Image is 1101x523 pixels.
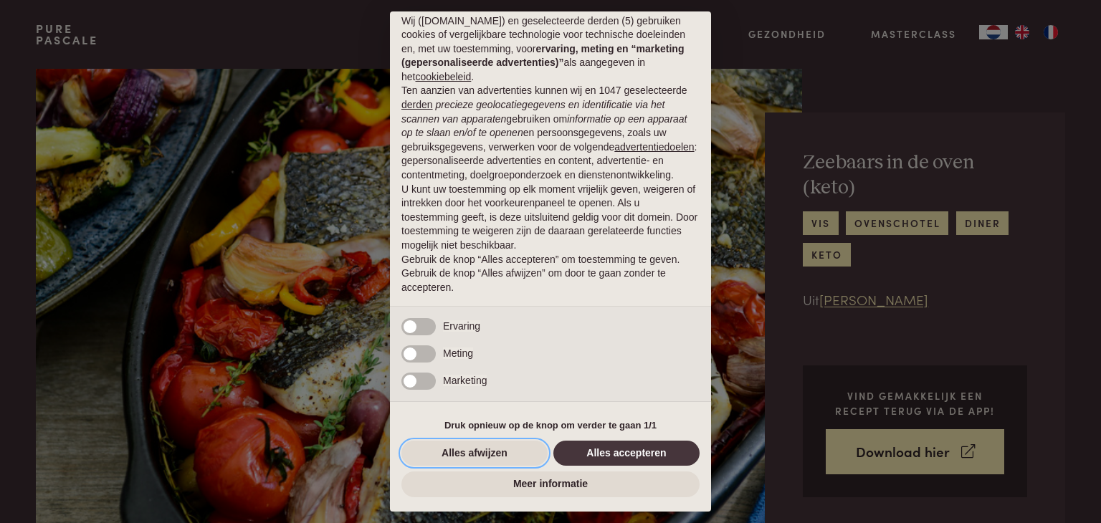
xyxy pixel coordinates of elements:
[401,441,548,466] button: Alles afwijzen
[401,98,433,112] button: derden
[443,375,487,386] span: Marketing
[401,99,664,125] em: precieze geolocatiegegevens en identificatie via het scannen van apparaten
[553,441,700,466] button: Alles accepteren
[415,71,471,82] a: cookiebeleid
[443,320,480,332] span: Ervaring
[401,253,700,295] p: Gebruik de knop “Alles accepteren” om toestemming te geven. Gebruik de knop “Alles afwijzen” om d...
[401,84,700,182] p: Ten aanzien van advertenties kunnen wij en 1047 geselecteerde gebruiken om en persoonsgegevens, z...
[401,43,684,69] strong: ervaring, meting en “marketing (gepersonaliseerde advertenties)”
[401,471,700,497] button: Meer informatie
[614,140,694,155] button: advertentiedoelen
[401,183,700,253] p: U kunt uw toestemming op elk moment vrijelijk geven, weigeren of intrekken door het voorkeurenpan...
[401,14,700,85] p: Wij ([DOMAIN_NAME]) en geselecteerde derden (5) gebruiken cookies of vergelijkbare technologie vo...
[443,347,473,359] span: Meting
[401,113,687,139] em: informatie op een apparaat op te slaan en/of te openen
